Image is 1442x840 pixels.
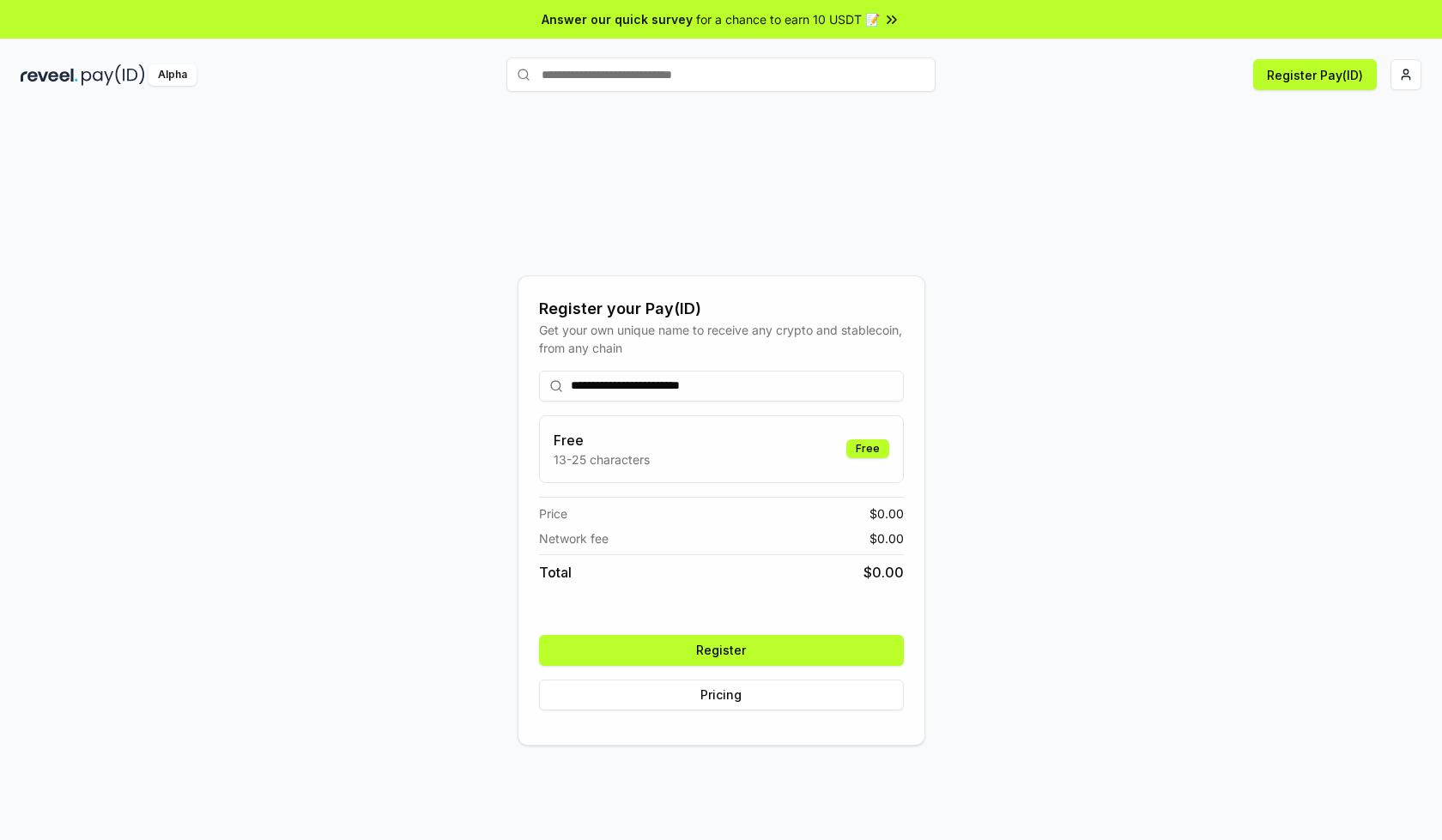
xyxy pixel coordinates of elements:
span: for a chance to earn 10 USDT 📝 [696,10,880,28]
span: Price [539,505,567,523]
span: $ 0.00 [869,529,904,547]
div: Register your Pay(ID) [539,297,904,321]
p: 13-25 characters [554,450,650,468]
img: reveel_dark [21,64,78,86]
div: Free [846,439,889,458]
h3: Free [554,430,650,450]
button: Register Pay(ID) [1253,59,1377,90]
span: Answer our quick survey [542,10,693,28]
span: $ 0.00 [869,505,904,523]
span: $ 0.00 [863,562,904,583]
div: Get your own unique name to receive any crypto and stablecoin, from any chain [539,321,904,357]
span: Total [539,562,572,583]
div: Alpha [148,64,197,86]
img: pay_id [82,64,145,86]
button: Register [539,635,904,666]
button: Pricing [539,680,904,710]
span: Network fee [539,529,609,547]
